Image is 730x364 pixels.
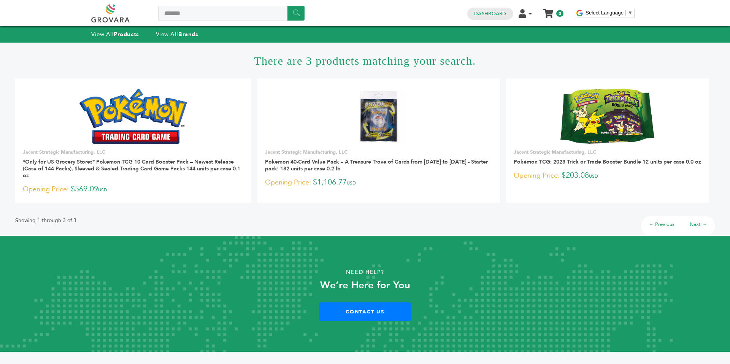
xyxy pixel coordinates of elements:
p: $569.09 [23,184,244,195]
img: Pokémon TCG: 2023 Trick or Trade Booster Bundle 12 units per case 0.0 oz [560,89,654,143]
span: Opening Price: [23,184,69,194]
h1: There are 3 products matching your search. [15,43,715,78]
span: USD [347,180,356,186]
span: Opening Price: [265,177,311,188]
span: ​ [625,10,626,16]
a: ← Previous [649,221,674,228]
a: Pokemon 40-Card Value Pack – A Treasure Trove of Cards from [DATE] to [DATE] - Starter pack! 132 ... [265,158,488,172]
strong: Products [114,30,139,38]
a: My Cart [544,7,553,15]
input: Search a product or brand... [158,6,305,21]
a: View AllProducts [91,30,139,38]
p: Jacent Strategic Manufacturing, LLC [265,149,492,156]
p: $203.08 [514,170,701,181]
a: Next → [690,221,707,228]
span: Opening Price: [514,170,560,181]
p: $1,106.77 [265,177,492,188]
a: Contact Us [319,302,411,321]
img: *Only for US Grocery Stores* Pokemon TCG 10 Card Booster Pack – Newest Release (Case of 144 Packs... [79,89,187,143]
strong: Brands [178,30,198,38]
a: Pokémon TCG: 2023 Trick or Trade Booster Bundle 12 units per case 0.0 oz [514,158,701,165]
a: Select Language​ [586,10,633,16]
p: Showing 1 through 3 of 3 [15,216,76,225]
span: Select Language [586,10,624,16]
p: Need Help? [36,267,693,278]
span: 0 [556,10,563,17]
p: Jacent Strategic Manufacturing, LLC [514,149,701,156]
img: Pokemon 40-Card Value Pack – A Treasure Trove of Cards from 1996 to 2024 - Starter pack! 132 unit... [351,89,406,144]
p: Jacent Strategic Manufacturing, LLC [23,149,244,156]
a: *Only for US Grocery Stores* Pokemon TCG 10 Card Booster Pack – Newest Release (Case of 144 Packs... [23,158,240,179]
span: USD [589,173,598,179]
span: ▼ [628,10,633,16]
a: View AllBrands [156,30,198,38]
strong: We’re Here for You [320,278,410,292]
a: Dashboard [474,10,506,17]
span: USD [98,187,107,193]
